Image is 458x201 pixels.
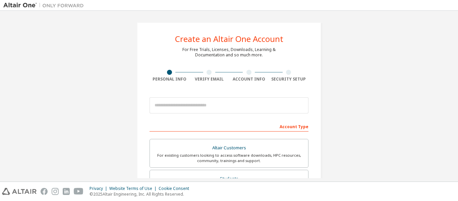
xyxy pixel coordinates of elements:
div: Website Terms of Use [109,186,159,191]
img: youtube.svg [74,188,83,195]
div: Create an Altair One Account [175,35,283,43]
div: Cookie Consent [159,186,193,191]
img: altair_logo.svg [2,188,37,195]
div: Account Info [229,77,269,82]
img: facebook.svg [41,188,48,195]
div: For existing customers looking to access software downloads, HPC resources, community, trainings ... [154,153,304,163]
div: Students [154,174,304,184]
div: Altair Customers [154,143,304,153]
p: © 2025 Altair Engineering, Inc. All Rights Reserved. [90,191,193,197]
div: Personal Info [150,77,189,82]
div: Privacy [90,186,109,191]
div: For Free Trials, Licenses, Downloads, Learning & Documentation and so much more. [182,47,276,58]
img: linkedin.svg [63,188,70,195]
div: Security Setup [269,77,309,82]
img: Altair One [3,2,87,9]
div: Account Type [150,121,308,132]
div: Verify Email [189,77,229,82]
img: instagram.svg [52,188,59,195]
